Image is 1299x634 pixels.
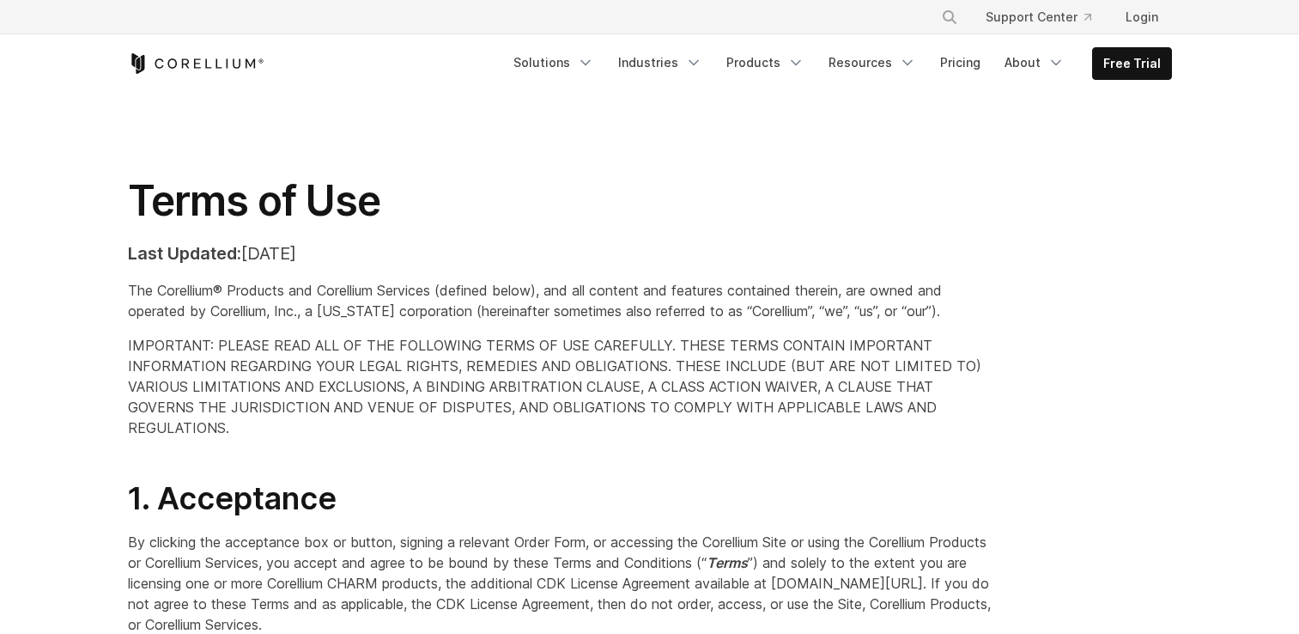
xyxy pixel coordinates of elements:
span: The Corellium® Products and Corellium Services (defined below), and all content and features cont... [128,282,942,320]
div: Navigation Menu [920,2,1172,33]
p: [DATE] [128,241,992,266]
a: Resources [818,47,926,78]
a: Login [1112,2,1172,33]
span: IMPORTANT: PLEASE READ ALL OF THE FOLLOWING TERMS OF USE CAREFULLY. THESE TERMS CONTAIN IMPORTANT... [128,337,981,436]
a: About [994,47,1075,78]
em: Terms [707,554,748,571]
strong: Last Updated: [128,243,241,264]
a: Industries [608,47,713,78]
button: Search [934,2,965,33]
div: Navigation Menu [503,47,1172,80]
a: Solutions [503,47,604,78]
span: By clicking the acceptance box or button, signing a relevant Order Form, or accessing the Corelli... [128,533,991,633]
a: Products [716,47,815,78]
a: Support Center [972,2,1105,33]
h1: Terms of Use [128,175,992,227]
a: Corellium Home [128,53,264,74]
a: Free Trial [1093,48,1171,79]
a: Pricing [930,47,991,78]
span: 1. Acceptance [128,479,337,517]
